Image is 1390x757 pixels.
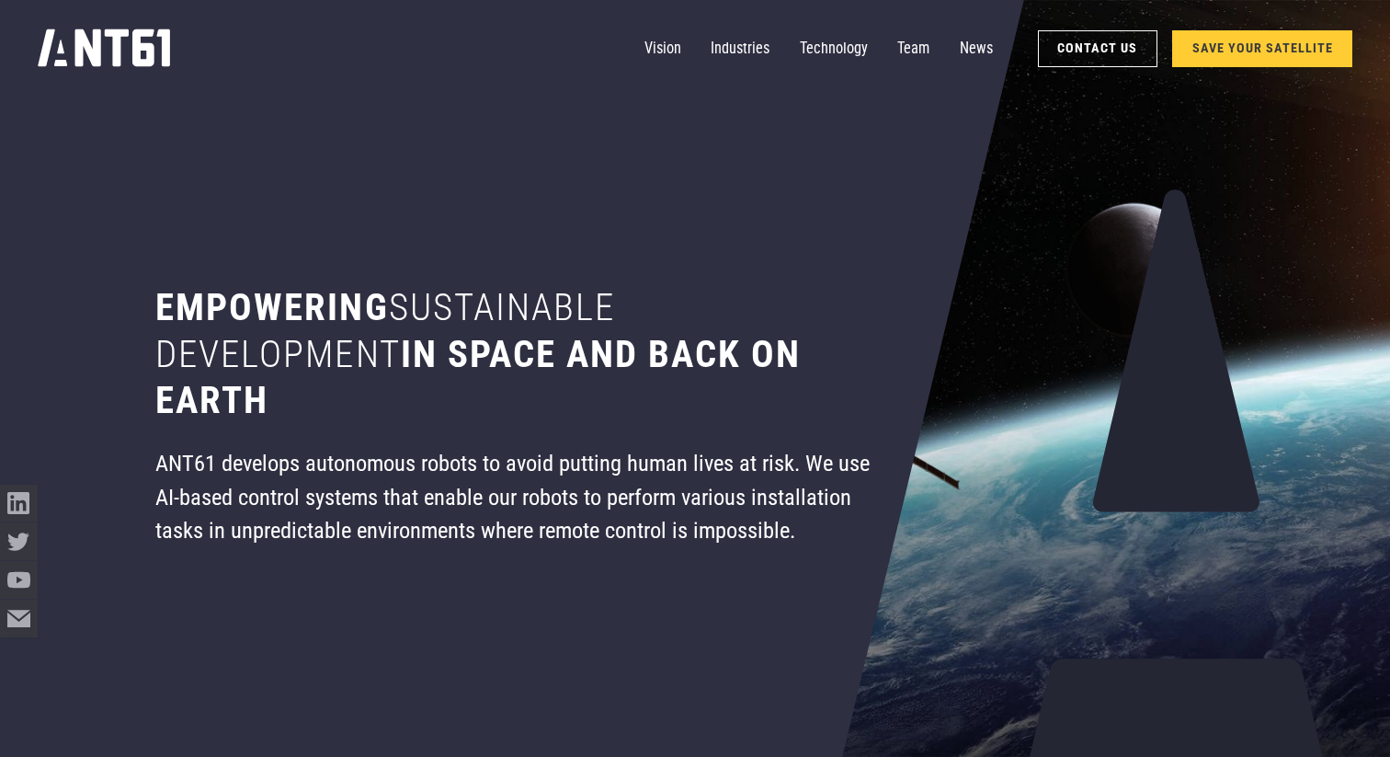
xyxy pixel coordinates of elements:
a: Contact Us [1038,30,1157,67]
h1: Empowering in space and back on earth [155,284,879,425]
a: SAVE YOUR SATELLITE [1172,30,1352,67]
span: sustainable development [155,285,615,376]
a: Vision [644,30,681,68]
a: News [960,30,993,68]
a: Industries [711,30,769,68]
div: ANT61 develops autonomous robots to avoid putting human lives at risk. We use AI-based control sy... [155,447,879,548]
a: home [38,24,171,75]
a: Team [897,30,929,68]
a: Technology [800,30,868,68]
